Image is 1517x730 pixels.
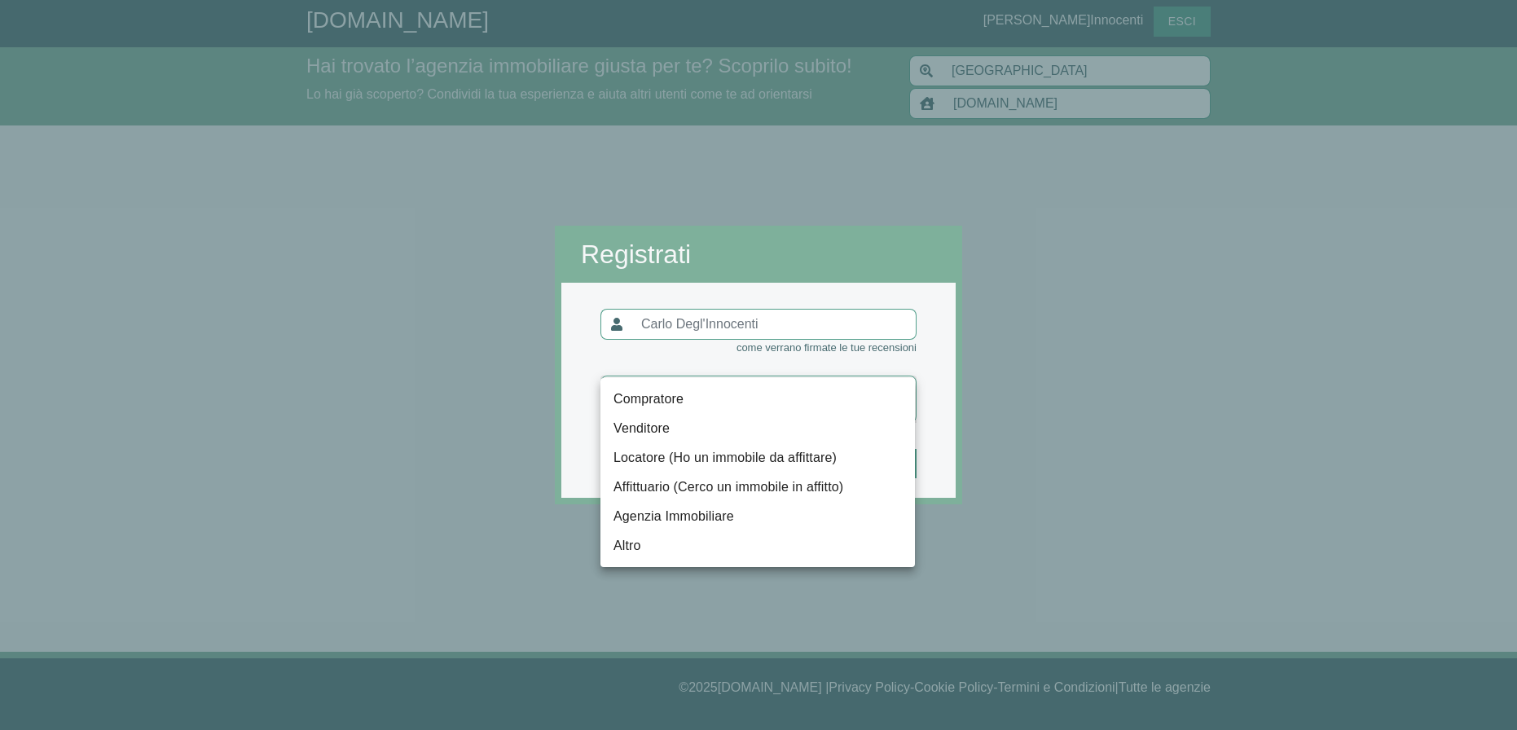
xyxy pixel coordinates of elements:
[600,414,915,443] li: Venditore
[600,443,915,473] li: Locatore (Ho un immobile da affittare)
[600,502,915,531] li: Agenzia Immobiliare
[600,473,915,502] li: Affittuario (Cerco un immobile in affitto)
[600,531,915,561] li: Altro
[600,385,915,414] li: Compratore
